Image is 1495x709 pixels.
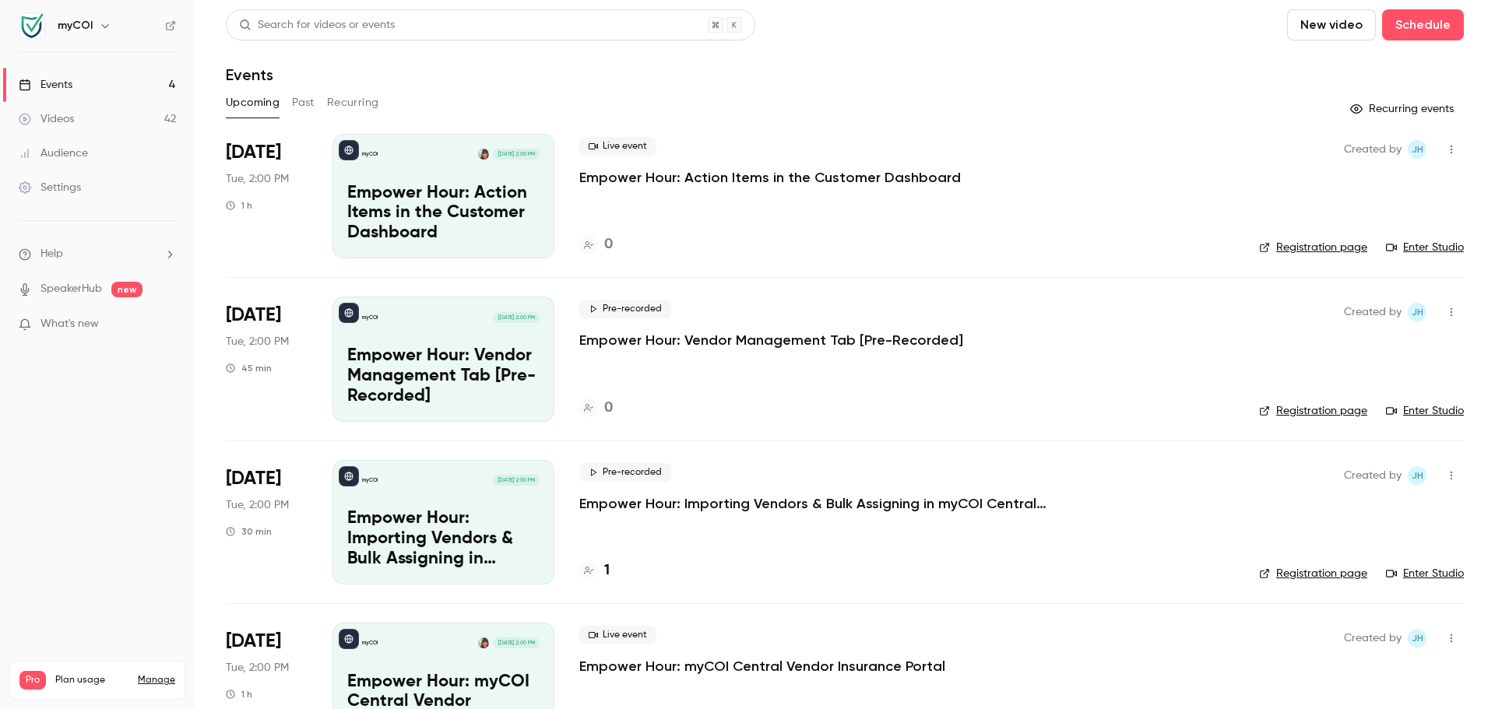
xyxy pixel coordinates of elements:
[1408,303,1426,321] span: Joanna Harris
[579,657,945,676] a: Empower Hour: myCOI Central Vendor Insurance Portal
[19,180,81,195] div: Settings
[226,171,289,187] span: Tue, 2:00 PM
[292,90,315,115] button: Past
[226,660,289,676] span: Tue, 2:00 PM
[579,463,671,482] span: Pre-recorded
[19,671,46,690] span: Pro
[1408,466,1426,485] span: Joanna Harris
[332,297,554,421] a: Empower Hour: Vendor Management Tab [Pre-Recorded]myCOI[DATE] 2:00 PMEmpower Hour: Vendor Managem...
[1259,403,1367,419] a: Registration page
[226,688,252,700] div: 1 h
[1344,466,1402,485] span: Created by
[226,466,281,491] span: [DATE]
[1412,629,1423,648] span: JH
[226,362,272,374] div: 45 min
[1412,140,1423,159] span: JH
[226,134,308,258] div: Aug 19 Tue, 2:00 PM (America/New York)
[226,90,280,115] button: Upcoming
[579,560,610,581] a: 1
[1259,566,1367,581] a: Registration page
[332,460,554,584] a: Empower Hour: Importing Vendors & Bulk Assigning in myCOI Central [Pre-Recorded]myCOI[DATE] 2:00 ...
[493,475,539,486] span: [DATE] 2:00 PM
[19,111,74,127] div: Videos
[478,149,489,160] img: Joanna Harris
[347,346,540,406] p: Empower Hour: Vendor Management Tab [Pre-Recorded]
[604,560,610,581] h4: 1
[1386,240,1464,255] a: Enter Studio
[55,674,128,686] span: Plan usage
[40,246,63,262] span: Help
[347,184,540,244] p: Empower Hour: Action Items in the Customer Dashboard
[226,334,289,349] span: Tue, 2:00 PM
[1344,629,1402,648] span: Created by
[1408,140,1426,159] span: Joanna Harris
[362,639,378,647] p: myCOI
[579,300,671,318] span: Pre-recorded
[478,637,489,648] img: Joanna Harris
[579,494,1046,513] a: Empower Hour: Importing Vendors & Bulk Assigning in myCOI Central [Pre-Recorded]
[226,303,281,328] span: [DATE]
[111,282,142,297] span: new
[226,297,308,421] div: Aug 26 Tue, 2:00 PM (America/New York)
[362,314,378,321] p: myCOI
[19,13,44,38] img: myCOI
[579,626,656,644] span: Live event
[19,77,72,93] div: Events
[1412,466,1423,485] span: JH
[493,149,539,160] span: [DATE] 2:00 PM
[1382,9,1464,40] button: Schedule
[579,398,613,419] a: 0
[579,137,656,156] span: Live event
[493,637,539,648] span: [DATE] 2:00 PM
[58,18,93,33] h6: myCOI
[579,234,613,255] a: 0
[362,476,378,484] p: myCOI
[138,674,175,686] a: Manage
[226,629,281,654] span: [DATE]
[239,17,395,33] div: Search for videos or events
[579,331,963,349] a: Empower Hour: Vendor Management Tab [Pre-Recorded]
[226,65,273,84] h1: Events
[40,281,102,297] a: SpeakerHub
[1386,566,1464,581] a: Enter Studio
[226,525,272,538] div: 30 min
[226,497,289,513] span: Tue, 2:00 PM
[1287,9,1376,40] button: New video
[493,312,539,323] span: [DATE] 2:00 PM
[40,316,99,332] span: What's new
[362,150,378,158] p: myCOI
[226,199,252,212] div: 1 h
[1344,303,1402,321] span: Created by
[327,90,379,115] button: Recurring
[1344,140,1402,159] span: Created by
[332,134,554,258] a: Empower Hour: Action Items in the Customer DashboardmyCOIJoanna Harris[DATE] 2:00 PMEmpower Hour:...
[347,509,540,569] p: Empower Hour: Importing Vendors & Bulk Assigning in myCOI Central [Pre-Recorded]
[604,398,613,419] h4: 0
[1386,403,1464,419] a: Enter Studio
[1343,97,1464,121] button: Recurring events
[19,146,88,161] div: Audience
[1408,629,1426,648] span: Joanna Harris
[604,234,613,255] h4: 0
[19,246,176,262] li: help-dropdown-opener
[226,460,308,584] div: Sep 2 Tue, 2:00 PM (America/New York)
[579,168,961,187] a: Empower Hour: Action Items in the Customer Dashboard
[1412,303,1423,321] span: JH
[226,140,281,165] span: [DATE]
[1259,240,1367,255] a: Registration page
